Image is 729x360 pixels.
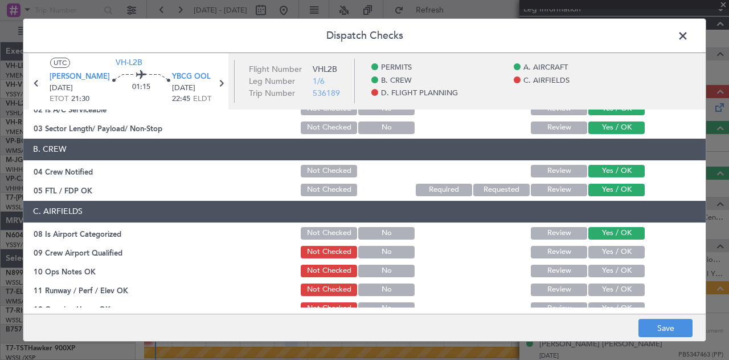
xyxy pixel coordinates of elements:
[531,302,587,315] button: Review
[588,165,645,177] button: Yes / OK
[531,122,587,134] button: Review
[531,246,587,258] button: Review
[531,227,587,240] button: Review
[523,75,570,87] span: C. AIRFIELDS
[588,246,645,258] button: Yes / OK
[531,284,587,296] button: Review
[638,319,693,337] button: Save
[531,265,587,277] button: Review
[588,302,645,315] button: Yes / OK
[531,184,587,196] button: Review
[23,19,706,53] header: Dispatch Checks
[588,284,645,296] button: Yes / OK
[588,184,645,196] button: Yes / OK
[588,227,645,240] button: Yes / OK
[473,184,530,196] button: Requested
[523,62,568,74] span: A. AIRCRAFT
[531,165,587,177] button: Review
[588,122,645,134] button: Yes / OK
[588,265,645,277] button: Yes / OK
